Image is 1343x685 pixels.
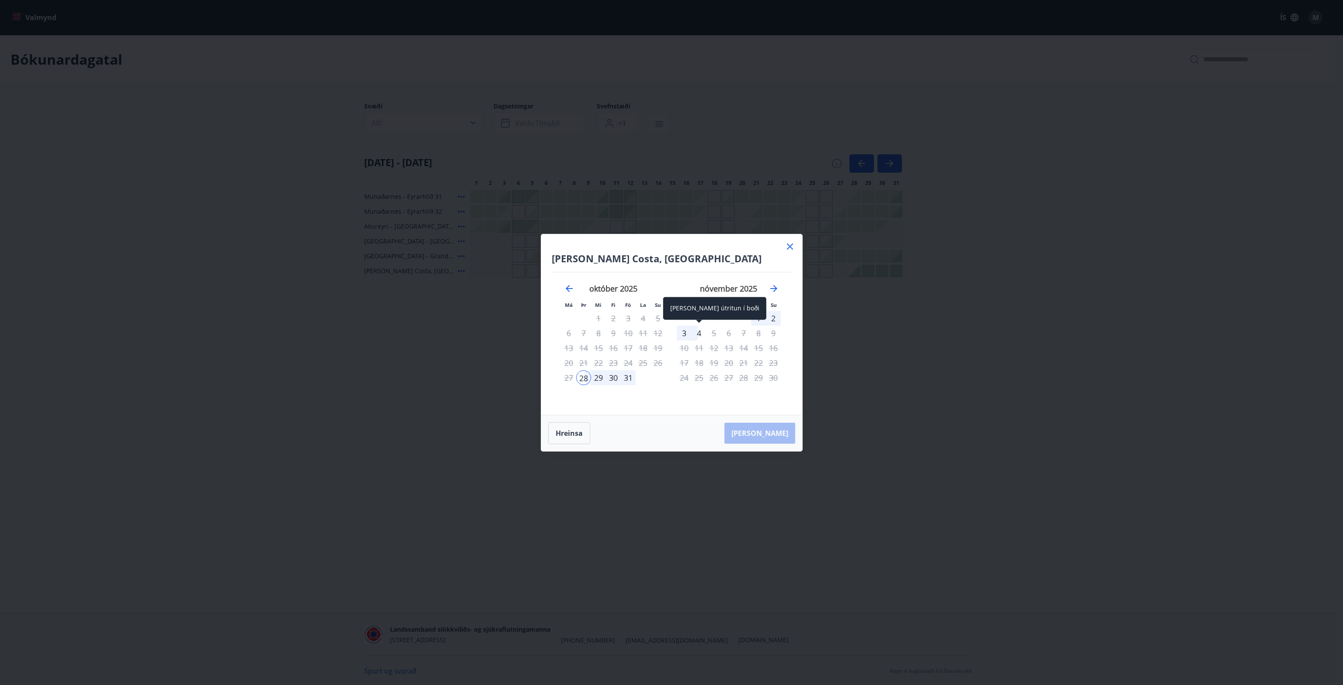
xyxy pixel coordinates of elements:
[552,272,792,404] div: Calendar
[621,355,636,370] td: Not available. föstudagur, 24. október 2025
[591,311,606,326] td: Not available. miðvikudagur, 1. október 2025
[766,370,781,385] td: Not available. sunnudagur, 30. nóvember 2025
[751,326,766,341] td: Not available. laugardagur, 8. nóvember 2025
[621,341,636,355] td: Not available. föstudagur, 17. október 2025
[751,355,766,370] td: Not available. laugardagur, 22. nóvember 2025
[706,370,721,385] td: Not available. miðvikudagur, 26. nóvember 2025
[706,326,721,341] td: Not available. miðvikudagur, 5. nóvember 2025
[651,341,665,355] td: Not available. sunnudagur, 19. október 2025
[591,326,606,341] td: Not available. miðvikudagur, 8. október 2025
[636,326,651,341] td: Not available. laugardagur, 11. október 2025
[576,341,591,355] td: Not available. þriðjudagur, 14. október 2025
[766,311,781,326] div: 2
[736,341,751,355] td: Not available. föstudagur, 14. nóvember 2025
[736,355,751,370] td: Not available. föstudagur, 21. nóvember 2025
[606,311,621,326] td: Not available. fimmtudagur, 2. október 2025
[621,370,636,385] div: 31
[576,370,591,385] div: Aðeins innritun í boði
[591,355,606,370] td: Not available. miðvikudagur, 22. október 2025
[621,311,636,326] td: Not available. föstudagur, 3. október 2025
[677,326,692,341] td: Choose mánudagur, 3. nóvember 2025 as your check-out date. It’s available.
[606,326,621,341] td: Not available. fimmtudagur, 9. október 2025
[606,370,621,385] td: Choose fimmtudagur, 30. október 2025 as your check-out date. It’s available.
[651,326,665,341] td: Not available. sunnudagur, 12. október 2025
[651,355,665,370] td: Not available. sunnudagur, 26. október 2025
[576,326,591,341] td: Not available. þriðjudagur, 7. október 2025
[721,341,736,355] td: Not available. fimmtudagur, 13. nóvember 2025
[561,370,576,385] td: Not available. mánudagur, 27. október 2025
[721,370,736,385] td: Not available. fimmtudagur, 27. nóvember 2025
[692,326,706,341] td: Choose þriðjudagur, 4. nóvember 2025 as your check-out date. It’s available.
[589,283,637,294] strong: október 2025
[766,355,781,370] td: Not available. sunnudagur, 23. nóvember 2025
[636,341,651,355] td: Not available. laugardagur, 18. október 2025
[677,326,692,341] div: 3
[692,370,706,385] td: Not available. þriðjudagur, 25. nóvember 2025
[769,283,779,294] div: Move forward to switch to the next month.
[766,341,781,355] td: Not available. sunnudagur, 16. nóvember 2025
[621,326,636,341] td: Not available. föstudagur, 10. október 2025
[564,283,574,294] div: Move backward to switch to the previous month.
[548,422,590,444] button: Hreinsa
[706,341,721,355] td: Not available. miðvikudagur, 12. nóvember 2025
[591,341,606,355] td: Not available. miðvikudagur, 15. október 2025
[736,326,751,341] td: Not available. föstudagur, 7. nóvember 2025
[766,311,781,326] td: Choose sunnudagur, 2. nóvember 2025 as your check-out date. It’s available.
[692,355,706,370] div: Aðeins útritun í boði
[636,311,651,326] td: Not available. laugardagur, 4. október 2025
[721,355,736,370] td: Not available. fimmtudagur, 20. nóvember 2025
[552,252,792,265] h4: [PERSON_NAME] Costa, [GEOGRAPHIC_DATA]
[655,302,661,308] small: Su
[692,326,706,341] div: Aðeins útritun í boði
[561,326,576,341] td: Not available. mánudagur, 6. október 2025
[591,370,606,385] div: 29
[640,302,646,308] small: La
[771,302,777,308] small: Su
[576,355,591,370] td: Not available. þriðjudagur, 21. október 2025
[663,297,766,320] div: [PERSON_NAME] útritun í boði
[677,370,692,385] td: Not available. mánudagur, 24. nóvember 2025
[625,302,631,308] small: Fö
[611,302,616,308] small: Fi
[606,370,621,385] div: 30
[591,370,606,385] td: Choose miðvikudagur, 29. október 2025 as your check-out date. It’s available.
[692,355,706,370] td: Not available. þriðjudagur, 18. nóvember 2025
[606,355,621,370] td: Not available. fimmtudagur, 23. október 2025
[677,341,692,355] td: Not available. mánudagur, 10. nóvember 2025
[677,355,692,370] td: Not available. mánudagur, 17. nóvember 2025
[636,355,651,370] td: Not available. laugardagur, 25. október 2025
[751,370,766,385] td: Not available. laugardagur, 29. nóvember 2025
[561,341,576,355] td: Not available. mánudagur, 13. október 2025
[621,370,636,385] td: Choose föstudagur, 31. október 2025 as your check-out date. It’s available.
[721,326,736,341] td: Not available. fimmtudagur, 6. nóvember 2025
[576,370,591,385] td: Selected as start date. þriðjudagur, 28. október 2025
[606,341,621,355] td: Not available. fimmtudagur, 16. október 2025
[692,341,706,355] td: Not available. þriðjudagur, 11. nóvember 2025
[595,302,602,308] small: Mi
[736,370,751,385] td: Not available. föstudagur, 28. nóvember 2025
[581,302,586,308] small: Þr
[751,341,766,355] td: Not available. laugardagur, 15. nóvember 2025
[565,302,573,308] small: Má
[561,355,576,370] td: Not available. mánudagur, 20. október 2025
[651,311,665,326] td: Not available. sunnudagur, 5. október 2025
[706,355,721,370] td: Not available. miðvikudagur, 19. nóvember 2025
[700,283,757,294] strong: nóvember 2025
[766,326,781,341] td: Not available. sunnudagur, 9. nóvember 2025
